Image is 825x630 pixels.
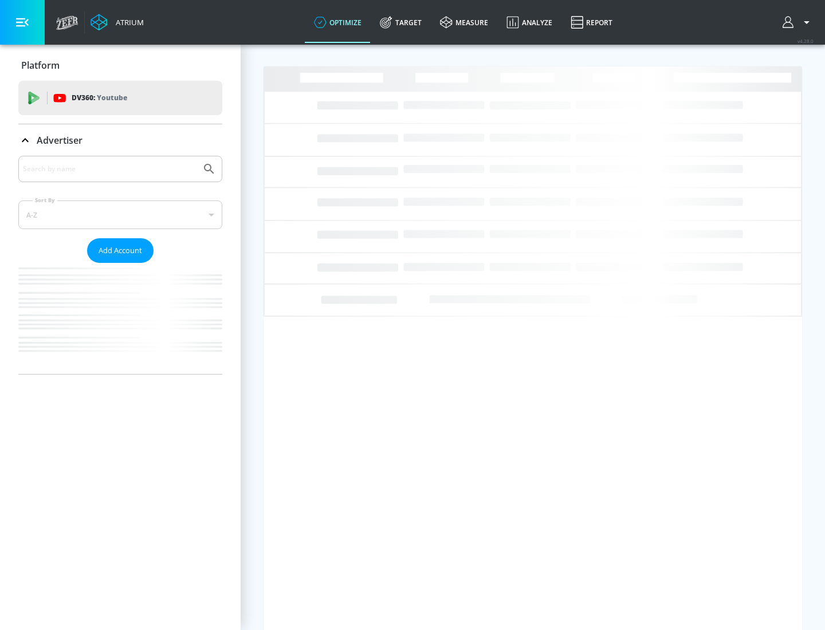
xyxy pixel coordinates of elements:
a: optimize [305,2,371,43]
a: measure [431,2,497,43]
div: Advertiser [18,156,222,374]
nav: list of Advertiser [18,263,222,374]
label: Sort By [33,196,57,204]
div: Atrium [111,17,144,27]
div: Platform [18,49,222,81]
p: DV360: [72,92,127,104]
span: Add Account [99,244,142,257]
a: Report [561,2,622,43]
div: A-Z [18,200,222,229]
span: v 4.28.0 [797,38,814,44]
input: Search by name [23,162,197,176]
a: Target [371,2,431,43]
p: Advertiser [37,134,82,147]
button: Add Account [87,238,154,263]
a: Atrium [91,14,144,31]
div: Advertiser [18,124,222,156]
p: Youtube [97,92,127,104]
a: Analyze [497,2,561,43]
p: Platform [21,59,60,72]
div: DV360: Youtube [18,81,222,115]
